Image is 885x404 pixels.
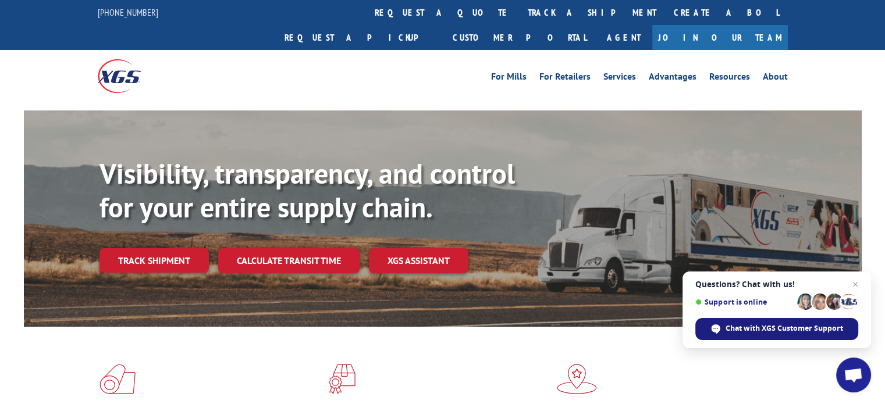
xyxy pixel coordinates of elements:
a: For Mills [491,72,527,85]
a: Join Our Team [652,25,788,50]
a: Services [603,72,636,85]
b: Visibility, transparency, and control for your entire supply chain. [99,155,515,225]
a: XGS ASSISTANT [369,248,468,273]
span: Close chat [848,277,862,291]
a: Request a pickup [276,25,444,50]
img: xgs-icon-flagship-distribution-model-red [557,364,597,394]
a: Calculate transit time [218,248,360,273]
a: Customer Portal [444,25,595,50]
a: Agent [595,25,652,50]
a: [PHONE_NUMBER] [98,6,158,18]
a: About [763,72,788,85]
span: Chat with XGS Customer Support [726,323,843,334]
span: Support is online [695,298,793,306]
a: Resources [709,72,750,85]
div: Open chat [836,357,871,392]
a: For Retailers [539,72,591,85]
a: Advantages [649,72,696,85]
img: xgs-icon-focused-on-flooring-red [328,364,356,394]
img: xgs-icon-total-supply-chain-intelligence-red [99,364,136,394]
span: Questions? Chat with us! [695,280,858,289]
a: Track shipment [99,248,209,273]
div: Chat with XGS Customer Support [695,318,858,340]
